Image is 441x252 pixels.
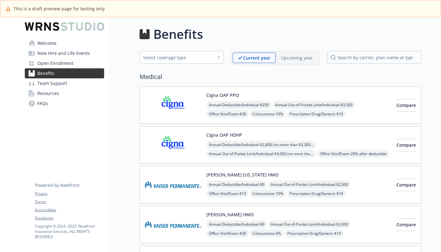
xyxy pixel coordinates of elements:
[13,5,105,12] span: This is a draft preview page for testing only
[396,139,416,151] button: Compare
[206,211,254,218] button: [PERSON_NAME] HMO
[243,55,270,61] p: Current year
[35,215,104,221] a: Disclaimer
[35,199,104,205] a: Terms
[206,132,242,138] button: Cigna OAP HDHP
[287,110,346,118] span: Prescription Drug/Generic - $10
[206,171,279,178] button: [PERSON_NAME] [US_STATE] HMO
[206,220,267,228] span: Annual Deductible/Individual - $0
[317,150,389,158] span: Office Visit/Exam - 20% after deductible
[206,101,271,109] span: Annual Deductible/Individual - $250
[206,181,267,188] span: Annual Deductible/Individual - $0
[145,171,201,198] img: Kaiser Permanente of Hawaii carrier logo
[287,190,346,197] span: Prescription Drug/Generic - $10
[206,190,249,197] span: Office Visit/Exam - $15
[396,179,416,191] button: Compare
[35,207,104,213] a: Accessibility
[396,102,416,108] span: Compare
[37,48,90,58] span: New Hire and Life Events
[206,110,249,118] span: Office Visit/Exam - $30
[35,191,104,197] a: Privacy
[37,98,48,108] span: FAQs
[268,181,351,188] span: Annual Out-of-Pocket Limit/Individual - $2,500
[145,132,201,158] img: CIGNA carrier logo
[37,68,54,78] span: Benefits
[25,48,104,58] a: New Hire and Life Events
[145,211,201,238] img: Kaiser Permanente Insurance Company carrier logo
[396,182,416,188] span: Compare
[37,38,56,48] span: Welcome
[327,51,421,64] input: search by carrier, plan name or type
[396,99,416,112] button: Compare
[37,58,73,68] span: Open Enrollment
[25,78,104,88] a: Team Support
[396,142,416,148] span: Compare
[35,223,104,239] p: Copyright © 2024 - 2025 , Newfront Insurance Services, ALL RIGHTS RESERVED
[37,78,67,88] span: Team Support
[396,218,416,231] button: Compare
[250,190,286,197] span: Coinsurance - 10%
[140,72,421,81] h2: Medical
[206,229,249,237] span: Office Visit/Exam - $30
[281,55,313,61] p: Upcoming year
[285,229,343,237] span: Prescription Drug/Generic - $10
[273,101,355,109] span: Annual Out-of-Pocket Limit/Individual - $3,500
[206,92,239,98] button: Cigna OAP PPO
[25,38,104,48] a: Welcome
[145,92,201,118] img: CIGNA carrier logo
[206,150,316,158] span: Annual Out-of-Pocket Limit/Individual - $4,000 (no more than $4,000 per individual - within a fam...
[268,220,351,228] span: Annual Out-of-Pocket Limit/Individual - $3,000
[396,222,416,228] span: Compare
[153,25,203,44] h1: Benefits
[25,58,104,68] a: Open Enrollment
[25,68,104,78] a: Benefits
[206,141,316,149] span: Annual Deductible/Individual - $2,800 (no more than $3,300 per individual - within a family)
[25,98,104,108] a: FAQs
[25,88,104,98] a: Resources
[250,229,284,237] span: Coinsurance - 0%
[37,88,59,98] span: Resources
[143,54,211,61] div: Select coverage type
[250,110,286,118] span: Coinsurance - 10%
